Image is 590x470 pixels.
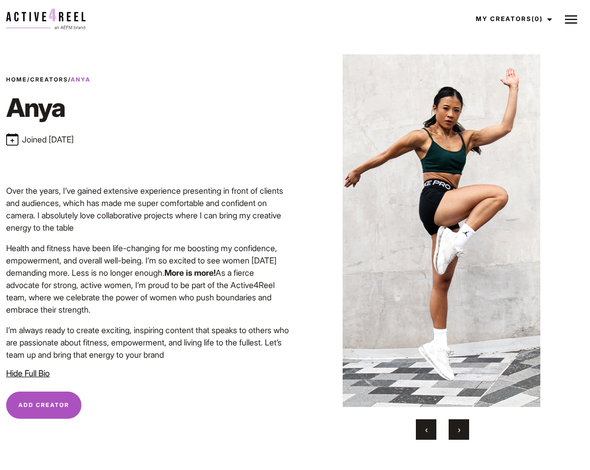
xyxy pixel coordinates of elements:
[6,133,18,146] img: Calendar icon
[6,368,50,378] span: Hide Full Bio
[532,15,543,23] span: (0)
[6,133,74,146] li: Joined [DATE]
[425,424,428,435] span: Previous
[6,324,289,361] p: I’m always ready to create exciting, inspiring content that speaks to others who are passionate a...
[6,367,50,379] button: Hide Full Bio
[71,76,91,83] strong: Anya
[6,92,289,123] h1: Anya
[6,76,27,83] a: Home
[6,9,86,29] img: a4r-logo.svg
[6,185,289,234] p: Over the years, I’ve gained extensive experience presenting in front of clients and audiences, wh...
[18,401,69,408] span: Add Creator
[565,13,577,26] img: Burger icon
[164,268,216,278] strong: More is more!
[458,424,460,435] span: Next
[467,5,558,33] a: My Creators(0)
[6,75,91,84] span: / /
[6,242,289,316] p: Health and fitness have been life-changing for me boosting my confidence, empowerment, and overal...
[6,392,81,419] button: Add Creator
[30,76,68,83] a: Creators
